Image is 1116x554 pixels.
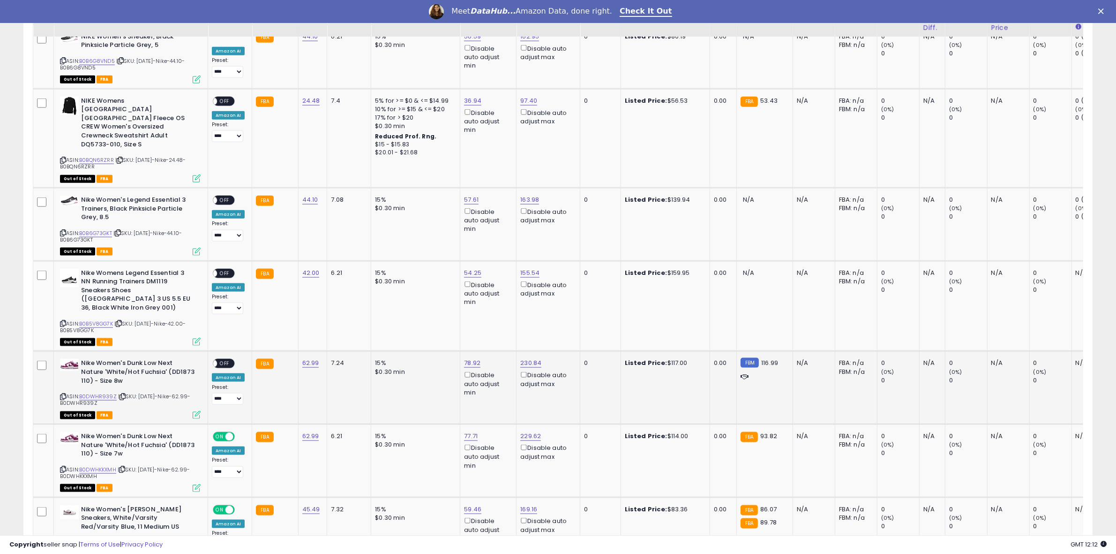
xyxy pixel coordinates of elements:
div: 15% [375,269,453,277]
div: 0.00 [714,97,729,105]
div: FBA: n/a [839,97,870,105]
div: Amazon AI [212,447,245,455]
b: Nike Women's Dunk Low Next Nature 'White/Hot Fuchsia' (DD1873 110) - Size 7w [81,432,195,461]
small: (0%) [1034,106,1047,113]
div: ASIN: [60,32,201,83]
a: B0B6G8VND5 [79,57,115,65]
img: 31vUHHkCCiL._SL40_.jpg [60,196,79,206]
div: $0.30 min [375,440,453,449]
span: | SKU: [DATE]-Nike-44.10-B0B6G8VND5 [60,57,185,71]
div: 6.21 [331,269,364,277]
div: $20.01 - $21.68 [375,149,453,157]
small: (0%) [881,106,894,113]
span: OFF [233,433,248,441]
div: Disable auto adjust max [520,280,573,298]
div: 0 [1034,376,1071,385]
div: FBM: n/a [839,277,870,286]
img: 21TuXDONKgL._SL40_.jpg [60,505,79,519]
div: Disable auto adjust max [520,206,573,225]
small: (0%) [1076,106,1089,113]
div: 15% [375,359,453,367]
small: FBA [741,432,758,442]
div: 0 [584,97,613,105]
div: 0 [881,432,919,440]
b: Nike Womens Legend Essential 3 NN Running Trainers DM1119 Sneakers Shoes ([GEOGRAPHIC_DATA] 3 US ... [81,269,195,315]
div: 0 (0%) [1076,114,1114,122]
div: 5% for >= $0 & <= $14.99 [375,97,453,105]
img: 313TJj8lXzL._SL40_.jpg [60,432,79,444]
div: N/A [991,196,1022,204]
div: Amazon AI [212,210,245,219]
div: 0 [949,522,987,531]
div: Preset: [212,220,245,242]
div: N/A [991,269,1022,277]
span: OFF [217,97,232,105]
span: ON [214,433,225,441]
div: $117.00 [625,359,703,367]
small: (0%) [881,368,894,376]
div: 0 [584,269,613,277]
small: FBA [256,32,273,43]
div: 7.4 [331,97,364,105]
small: FBM [741,358,759,368]
span: FBA [97,338,112,346]
div: 0 [1034,97,1071,105]
div: Preset: [212,457,245,478]
div: 17% for > $20 [375,114,453,122]
div: FBM: n/a [839,368,870,376]
div: 0 [881,449,919,457]
img: 31VBfTT5IXL._SL40_.jpg [60,269,79,288]
b: Nike Women's Dunk Low Next Nature 'White/Hot Fuchsia' (DD1873 110) - Size 8w [81,359,195,387]
small: FBA [256,505,273,516]
div: 7.32 [331,505,364,514]
div: Disable auto adjust min [464,107,509,134]
small: (0%) [1034,278,1047,285]
span: FBA [97,411,112,419]
small: FBA [741,97,758,107]
span: All listings that are currently out of stock and unavailable for purchase on Amazon [60,484,95,492]
a: B0B6G73GKT [79,229,112,237]
div: N/A [1076,269,1107,277]
div: N/A [797,359,828,367]
div: N/A [991,432,1022,440]
div: 0 [1034,269,1071,277]
small: (0%) [881,278,894,285]
div: N/A [797,269,828,277]
div: 0 [881,522,919,531]
span: N/A [743,32,754,41]
small: FBA [256,359,273,369]
span: | SKU: [DATE]-Nike-44.10-B0B6G73GKT [60,229,182,243]
div: N/A [923,97,938,105]
small: Days In Stock. [1076,23,1081,31]
small: (0%) [1034,514,1047,522]
div: 0 [881,376,919,385]
small: (0%) [949,441,962,448]
img: Profile image for Georgie [429,4,444,19]
span: FBA [97,175,112,183]
a: 57.61 [464,195,479,205]
div: 10% for >= $15 & <= $20 [375,105,453,114]
div: 0 [1034,449,1071,457]
div: 0.00 [714,196,729,204]
div: Disable auto adjust min [464,516,509,543]
a: 169.16 [520,505,537,514]
div: 0 [1034,49,1071,58]
a: 24.48 [302,96,320,106]
span: FBA [97,248,112,256]
span: OFF [233,506,248,514]
span: All listings that are currently out of stock and unavailable for purchase on Amazon [60,338,95,346]
div: $0.30 min [375,204,453,212]
div: 0 (0%) [1076,49,1114,58]
div: 0 [881,359,919,367]
span: All listings that are currently out of stock and unavailable for purchase on Amazon [60,175,95,183]
div: 0 [1034,432,1071,440]
div: FBA: n/a [839,505,870,514]
b: Listed Price: [625,505,667,514]
span: OFF [217,360,232,368]
div: $83.36 [625,505,703,514]
div: Disable auto adjust max [520,443,573,461]
a: B0DWHR939Z [79,393,117,401]
div: Disable auto adjust max [520,107,573,126]
div: N/A [923,505,938,514]
b: Nike Women's [PERSON_NAME] Sneakers, White/Varsity Red/Varsity Blue, 11 Medium US [81,505,195,534]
